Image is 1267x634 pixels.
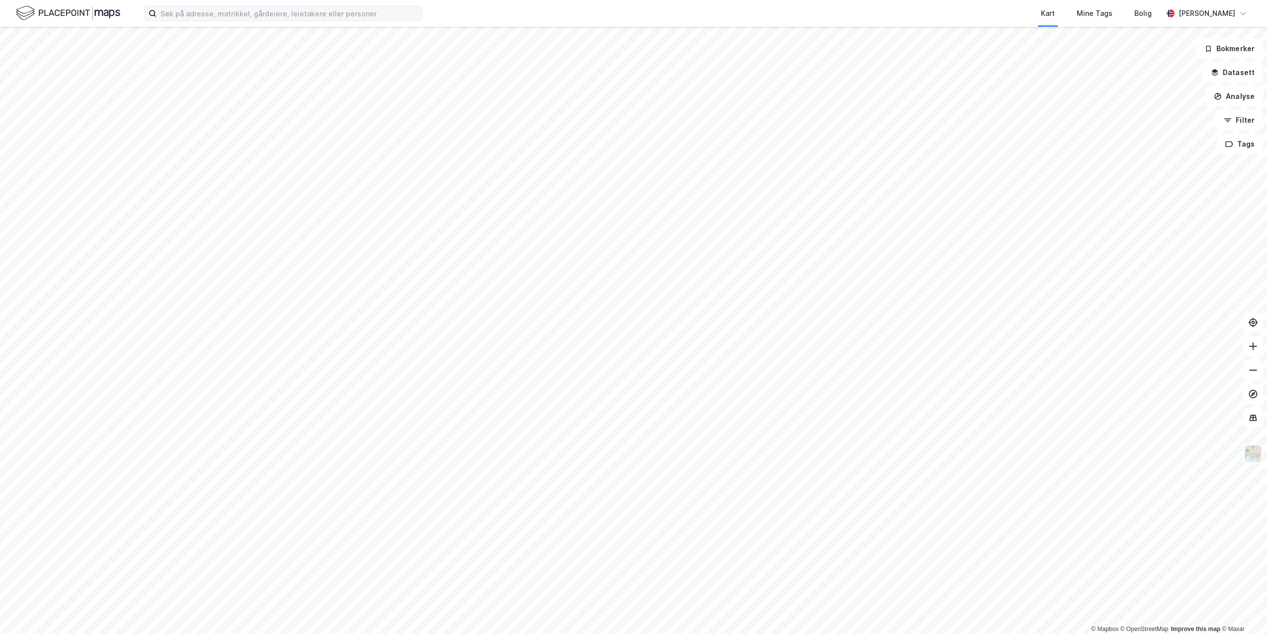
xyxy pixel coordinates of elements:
[1134,7,1152,19] div: Bolig
[1217,586,1267,634] iframe: Chat Widget
[1244,444,1263,463] img: Z
[1171,626,1220,633] a: Improve this map
[1217,134,1263,154] button: Tags
[1202,63,1263,82] button: Datasett
[1196,39,1263,59] button: Bokmerker
[157,6,422,21] input: Søk på adresse, matrikkel, gårdeiere, leietakere eller personer
[1041,7,1055,19] div: Kart
[16,4,120,22] img: logo.f888ab2527a4732fd821a326f86c7f29.svg
[1215,110,1263,130] button: Filter
[1120,626,1169,633] a: OpenStreetMap
[1091,626,1118,633] a: Mapbox
[1077,7,1112,19] div: Mine Tags
[1179,7,1235,19] div: [PERSON_NAME]
[1205,86,1263,106] button: Analyse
